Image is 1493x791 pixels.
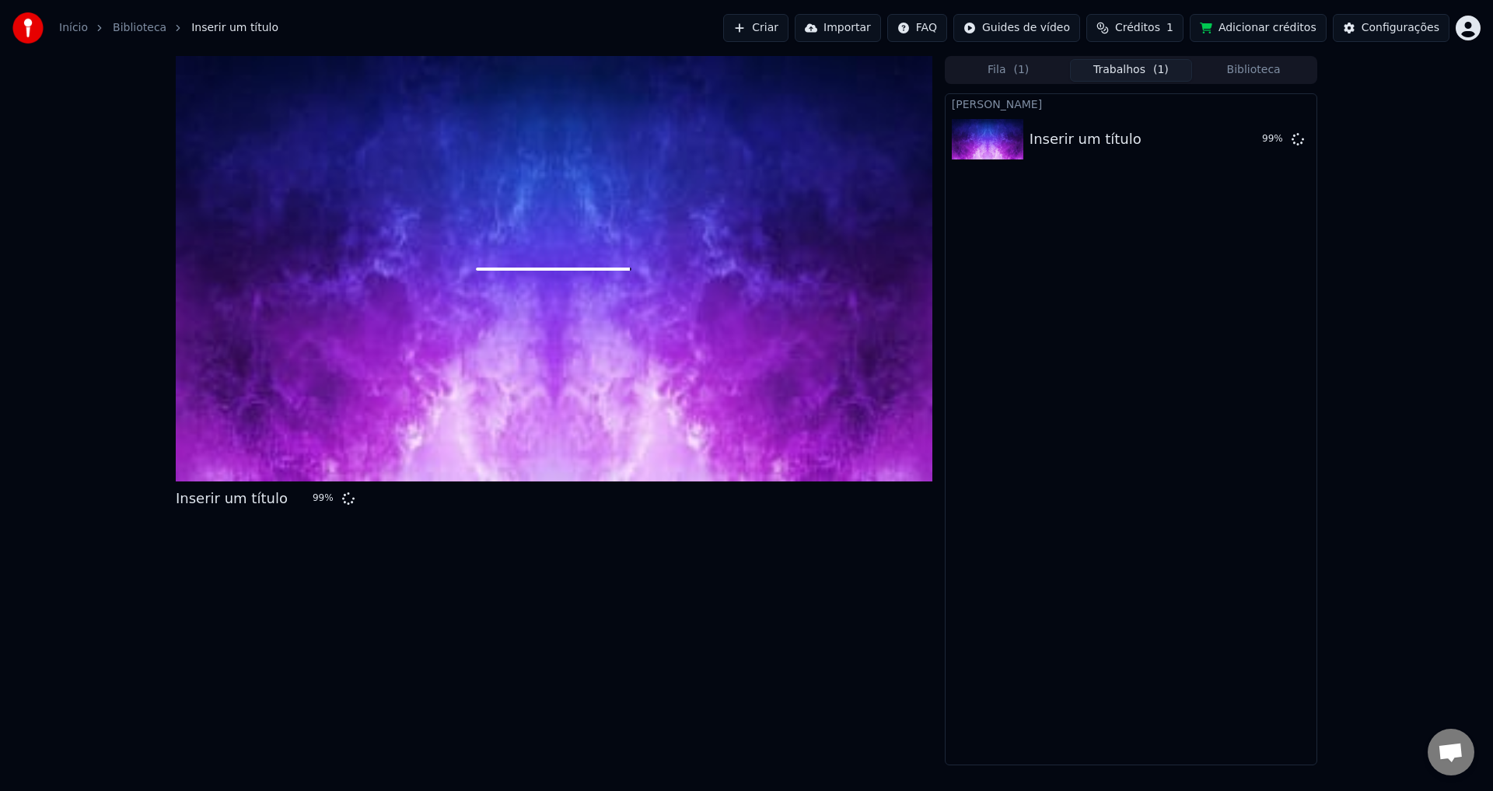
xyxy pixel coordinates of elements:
nav: breadcrumb [59,20,278,36]
button: Configurações [1333,14,1449,42]
span: Créditos [1115,20,1160,36]
div: Inserir um título [1030,128,1142,150]
div: 99 % [1262,133,1285,145]
div: [PERSON_NAME] [946,94,1316,113]
div: 99 % [313,492,336,505]
button: Créditos1 [1086,14,1184,42]
a: Início [59,20,88,36]
button: Importar [795,14,881,42]
a: Biblioteca [113,20,166,36]
span: 1 [1166,20,1173,36]
button: Guides de vídeo [953,14,1080,42]
div: Inserir um título [176,488,288,509]
button: Fila [947,59,1070,82]
button: Criar [723,14,788,42]
div: Configurações [1362,20,1439,36]
span: ( 1 ) [1013,62,1029,78]
img: youka [12,12,44,44]
button: FAQ [887,14,947,42]
button: Adicionar créditos [1190,14,1327,42]
button: Biblioteca [1192,59,1315,82]
span: Inserir um título [191,20,278,36]
a: Bate-papo aberto [1428,729,1474,775]
button: Trabalhos [1070,59,1193,82]
span: ( 1 ) [1153,62,1169,78]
